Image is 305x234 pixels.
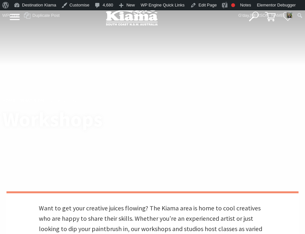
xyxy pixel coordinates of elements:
img: Theresa-Mullan-1-30x30.png [287,12,292,18]
span: Duplicate Post [32,10,60,21]
div: Focus keyphrase not set [231,3,235,7]
a: What’s On [20,98,44,104]
a: Home [3,98,15,104]
span: [PERSON_NAME] [250,13,285,18]
img: Kiama Logo [106,8,158,26]
li: Workshops [51,97,76,104]
h1: Workshops [3,108,186,130]
a: G'day, [236,10,295,21]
